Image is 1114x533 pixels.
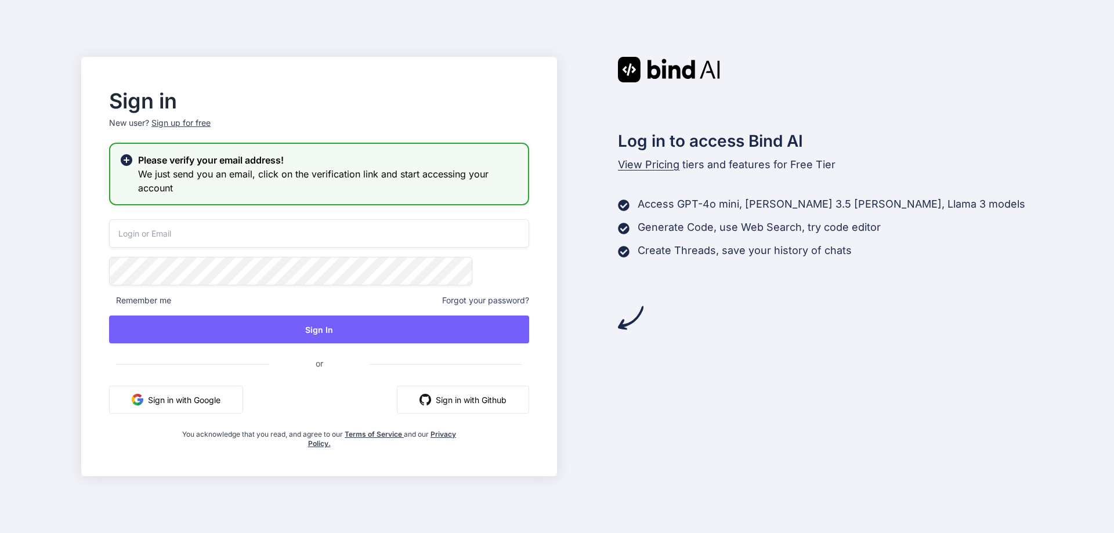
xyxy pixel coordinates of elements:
[638,242,852,259] p: Create Threads, save your history of chats
[618,129,1033,153] h2: Log in to access Bind AI
[179,423,460,448] div: You acknowledge that you read, and agree to our and our
[109,92,529,110] h2: Sign in
[138,153,519,167] h2: Please verify your email address!
[397,386,529,414] button: Sign in with Github
[138,167,519,195] h3: We just send you an email, click on the verification link and start accessing your account
[132,394,143,405] img: google
[442,295,529,306] span: Forgot your password?
[618,305,643,331] img: arrow
[151,117,211,129] div: Sign up for free
[638,219,881,235] p: Generate Code, use Web Search, try code editor
[618,158,679,171] span: View Pricing
[109,316,529,343] button: Sign In
[109,117,529,143] p: New user?
[345,430,404,438] a: Terms of Service
[419,394,431,405] img: github
[109,219,529,248] input: Login or Email
[109,386,243,414] button: Sign in with Google
[269,349,370,378] span: or
[308,430,457,448] a: Privacy Policy.
[109,295,171,306] span: Remember me
[618,57,720,82] img: Bind AI logo
[618,157,1033,173] p: tiers and features for Free Tier
[638,196,1025,212] p: Access GPT-4o mini, [PERSON_NAME] 3.5 [PERSON_NAME], Llama 3 models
